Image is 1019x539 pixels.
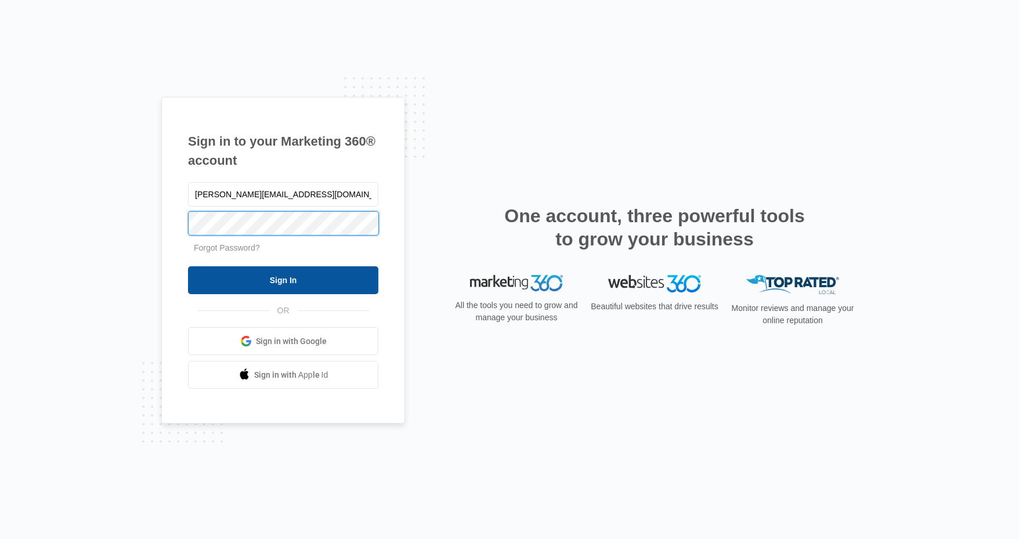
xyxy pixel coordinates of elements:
[590,301,720,313] p: Beautiful websites that drive results
[188,327,378,355] a: Sign in with Google
[746,275,839,294] img: Top Rated Local
[188,182,378,207] input: Email
[188,132,378,170] h1: Sign in to your Marketing 360® account
[194,243,260,252] a: Forgot Password?
[254,369,328,381] span: Sign in with Apple Id
[728,302,858,327] p: Monitor reviews and manage your online reputation
[269,305,298,317] span: OR
[188,361,378,389] a: Sign in with Apple Id
[256,335,327,348] span: Sign in with Google
[501,204,808,251] h2: One account, three powerful tools to grow your business
[470,275,563,291] img: Marketing 360
[608,275,701,292] img: Websites 360
[451,299,581,324] p: All the tools you need to grow and manage your business
[188,266,378,294] input: Sign In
